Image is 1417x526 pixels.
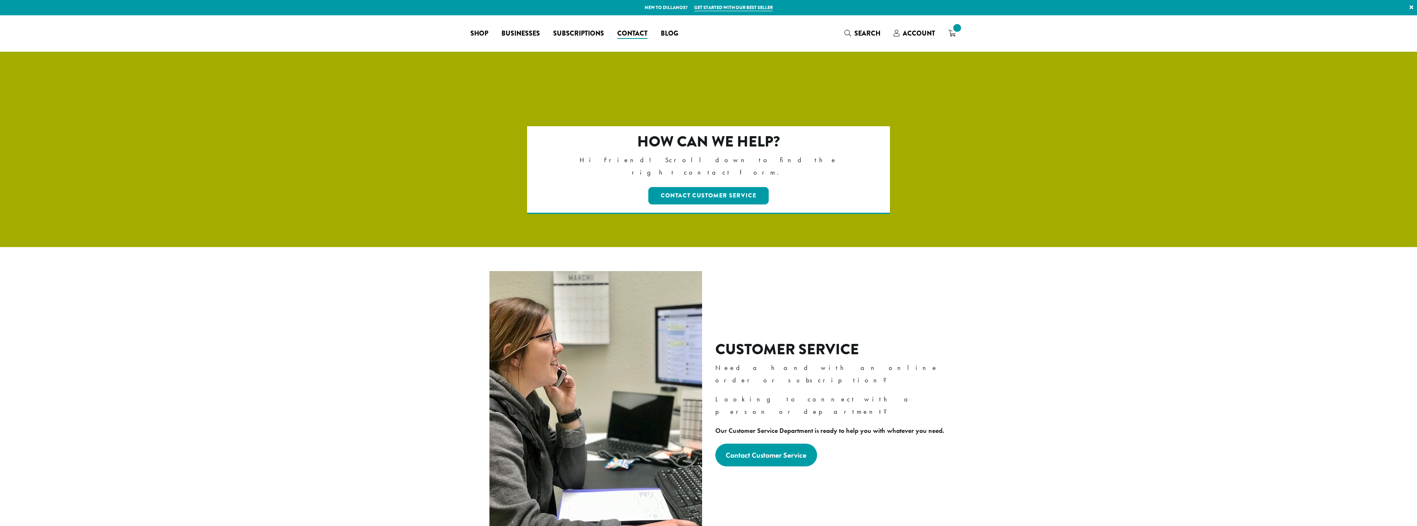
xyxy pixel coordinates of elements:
[903,29,935,38] span: Account
[715,362,951,387] p: Need a hand with an online order or subscription?
[694,4,773,11] a: Get started with our best seller
[726,450,806,460] strong: Contact Customer Service
[661,29,678,39] span: Blog
[648,187,769,204] a: Contact Customer Service
[715,341,951,358] h2: Customer Service
[715,444,818,466] a: Contact Customer Service
[854,29,880,38] span: Search
[563,133,854,151] h2: How can we help?
[563,154,854,179] p: Hi Friend! Scroll down to find the right contact form.
[501,29,540,39] span: Businesses
[464,27,495,40] a: Shop
[617,29,647,39] span: Contact
[715,426,944,435] strong: Our Customer Service Department is ready to help you with whatever you need.
[470,29,488,39] span: Shop
[553,29,604,39] span: Subscriptions
[838,26,887,40] a: Search
[715,393,951,418] p: Looking to connect with a person or department?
